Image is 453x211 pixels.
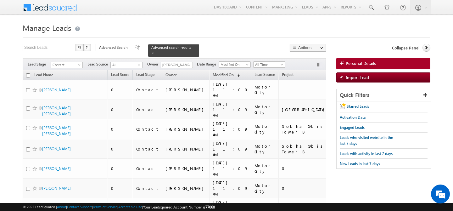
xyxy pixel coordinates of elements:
[340,125,365,130] span: Engaged Leads
[392,45,419,51] span: Collapse Panel
[282,123,332,135] div: Sobha Orbis Tower B
[346,75,369,80] span: Import Lead
[254,163,276,174] div: Motor City
[93,205,117,209] a: Terms of Service
[51,62,81,68] span: Contact
[205,205,215,209] span: 77060
[213,101,248,118] div: [DATE] 11:09 AM
[111,62,141,68] span: All
[42,186,71,191] a: [PERSON_NAME]
[23,204,215,210] span: © 2025 LeadSquared | | | | |
[111,166,130,171] div: 0
[136,126,159,132] div: Contact
[42,88,71,92] a: [PERSON_NAME]
[235,73,240,78] span: (sorted descending)
[111,87,130,93] div: 0
[347,104,369,109] span: Starred Leads
[165,72,176,77] span: Owner
[57,205,66,209] a: About
[111,126,130,132] div: 0
[346,60,376,66] span: Personal Details
[42,125,71,136] a: [PERSON_NAME] [PERSON_NAME]
[136,185,159,191] div: Contact
[165,146,207,152] div: [PERSON_NAME]
[254,62,283,67] span: All Time
[31,71,56,80] a: Lead Name
[184,62,192,68] a: Show All Items
[253,61,285,68] a: All Time
[26,73,30,77] input: Check all records
[133,71,158,79] a: Lead Stage
[67,205,92,209] a: Contact Support
[219,61,251,68] a: Modified On
[213,180,248,197] div: [DATE] 11:09 AM
[213,121,248,138] div: [DATE] 11:09 AM
[254,84,276,95] div: Motor City
[147,61,161,67] span: Owner
[340,135,393,146] span: Leads who visited website in the last 7 days
[136,107,159,112] div: Contact
[87,61,110,67] span: Lead Source
[251,71,278,79] a: Lead Source
[136,87,159,93] div: Contact
[210,71,243,79] a: Modified On (sorted descending)
[136,72,154,77] span: Lead Stage
[282,166,332,171] div: 0
[282,185,332,191] div: 0
[111,185,130,191] div: 0
[219,62,249,67] span: Modified On
[213,81,248,98] div: [DATE] 11:09 AM
[254,104,276,115] div: Motor City
[42,146,71,151] a: [PERSON_NAME]
[254,72,275,77] span: Lead Source
[28,61,51,67] span: Lead Stage
[340,115,366,120] span: Activation Data
[42,105,71,116] a: [PERSON_NAME] [PERSON_NAME]
[340,151,393,156] span: Leads with activity in last 7 days
[165,185,207,191] div: [PERSON_NAME]
[336,58,430,69] a: Personal Details
[42,166,71,171] a: [PERSON_NAME]
[337,89,431,101] div: Quick Filters
[111,107,130,112] div: 0
[282,72,294,77] span: Project
[165,166,207,171] div: [PERSON_NAME]
[254,183,276,194] div: Motor City
[197,61,219,67] span: Date Range
[282,107,332,112] div: [GEOGRAPHIC_DATA]
[78,46,81,49] img: Search
[99,45,130,50] span: Advanced Search
[254,123,276,135] div: Motor City
[51,62,83,68] a: Contact
[340,161,380,166] span: New Leads in last 7 days
[213,72,234,77] span: Modified On
[86,45,89,50] span: ?
[136,146,159,152] div: Contact
[118,205,142,209] a: Acceptable Use
[143,205,215,209] span: Your Leadsquared Account Number is
[165,107,207,112] div: [PERSON_NAME]
[213,160,248,177] div: [DATE] 11:09 AM
[165,87,207,93] div: [PERSON_NAME]
[279,71,297,79] a: Project
[213,140,248,157] div: [DATE] 11:09 AM
[111,72,129,77] span: Lead Score
[165,126,207,132] div: [PERSON_NAME]
[23,23,71,33] span: Manage Leads
[290,44,326,52] button: Actions
[151,45,191,50] span: Advanced search results
[254,143,276,155] div: Motor City
[108,71,132,79] a: Lead Score
[83,44,91,51] button: ?
[136,166,159,171] div: Contact
[282,143,332,155] div: Sobha Orbis Tower B
[161,62,193,68] input: Type to Search
[110,62,143,68] a: All
[111,146,130,152] div: 0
